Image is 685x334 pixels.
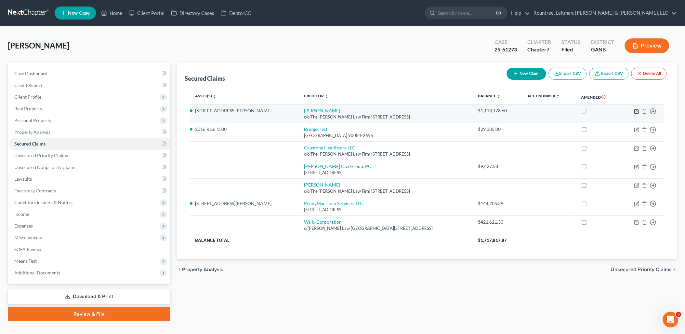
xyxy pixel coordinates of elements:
[177,267,223,272] button: chevron_left Property Analysis
[9,173,170,185] a: Lawsuits
[14,94,41,100] span: Client Profile
[8,41,69,50] span: [PERSON_NAME]
[591,38,614,46] div: District
[14,235,43,240] span: Miscellaneous
[14,211,29,217] span: Income
[9,244,170,255] a: SOFA Review
[8,289,170,304] a: Download & Print
[14,106,42,111] span: Real Property
[9,138,170,150] a: Secured Claims
[304,93,328,98] a: Creditor unfold_more
[217,7,254,19] a: DebtorCC
[531,7,677,19] a: Rountree, Leitman, [PERSON_NAME] & [PERSON_NAME], LLC
[561,38,581,46] div: Status
[168,7,217,19] a: Directory Cases
[14,223,33,229] span: Expenses
[9,161,170,173] a: Unsecured Nonpriority Claims
[589,68,629,80] a: Export CSV
[9,126,170,138] a: Property Analysis
[672,267,677,272] i: chevron_right
[14,129,50,135] span: Property Analysis
[561,46,581,53] div: Filed
[304,163,371,169] a: [PERSON_NAME] Law Group, PC
[625,38,669,53] button: Preview
[591,46,614,53] div: GANB
[182,267,223,272] span: Property Analysis
[478,238,507,243] span: $1,717,817.87
[631,68,667,80] button: Delete All
[195,126,294,132] li: 2016 Ram 1500
[185,75,225,82] div: Secured Claims
[304,207,468,213] div: [STREET_ADDRESS]
[663,312,678,327] iframe: Intercom live chat
[14,188,56,193] span: Executory Contracts
[304,114,468,120] div: c/o The [PERSON_NAME] Law Firm [STREET_ADDRESS]
[14,118,51,123] span: Personal Property
[14,71,47,76] span: Case Dashboard
[14,246,41,252] span: SOFA Review
[177,267,182,272] i: chevron_left
[213,94,217,98] i: unfold_more
[556,94,560,98] i: unfold_more
[304,225,468,231] div: c/[PERSON_NAME] Law [GEOGRAPHIC_DATA][STREET_ADDRESS]
[14,258,37,264] span: Means Test
[527,38,551,46] div: Chapter
[304,170,468,176] div: [STREET_ADDRESS]
[478,200,517,207] div: $144,205.39
[611,267,677,272] button: Unsecured Priority Claims chevron_right
[9,185,170,197] a: Executory Contracts
[508,7,530,19] a: Help
[304,182,340,188] a: [PERSON_NAME]
[9,68,170,79] a: Case Dashboard
[98,7,125,19] a: Home
[547,46,549,52] span: 7
[304,108,340,113] a: [PERSON_NAME]
[478,126,517,132] div: $29,385.00
[494,38,517,46] div: Case
[195,93,217,98] a: Asset(s) unfold_more
[9,79,170,91] a: Credit Report
[14,82,42,88] span: Credit Report
[304,151,468,157] div: c/o The [PERSON_NAME] Law Firm [STREET_ADDRESS]
[304,201,363,206] a: PennyMac Loan Services, LLC
[324,94,328,98] i: unfold_more
[527,93,560,98] a: Acct Number unfold_more
[611,267,672,272] span: Unsecured Priority Claims
[14,141,46,146] span: Secured Claims
[68,11,90,16] span: New Case
[125,7,168,19] a: Client Portal
[478,107,517,114] div: $1,113,178.60
[576,90,620,104] th: Amended
[9,150,170,161] a: Unsecured Priority Claims
[14,164,76,170] span: Unsecured Nonpriority Claims
[478,163,517,170] div: $9,427.58
[14,200,73,205] span: Codebtors Insiders & Notices
[549,68,587,80] button: Import CSV
[304,145,355,150] a: Capstone Healthcare LLC
[304,126,327,132] a: Bridgecrest
[8,307,170,321] a: Review & File
[497,94,501,98] i: unfold_more
[304,132,468,139] div: [GEOGRAPHIC_DATA] 90084-2695
[14,270,60,275] span: Additional Documents
[494,46,517,53] div: 25-61273
[527,46,551,53] div: Chapter
[676,312,681,317] span: 5
[507,68,546,80] button: New Claim
[304,188,468,194] div: c/o The [PERSON_NAME] Law Firm [STREET_ADDRESS]
[478,219,517,225] div: $421,621.30
[478,93,501,98] a: Balance unfold_more
[14,176,32,182] span: Lawsuits
[304,219,342,225] a: Walix Corporation
[190,234,473,246] th: Balance Total
[14,153,68,158] span: Unsecured Priority Claims
[195,200,294,207] li: [STREET_ADDRESS][PERSON_NAME]
[438,7,497,19] input: Search by name...
[195,107,294,114] li: [STREET_ADDRESS][PERSON_NAME]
